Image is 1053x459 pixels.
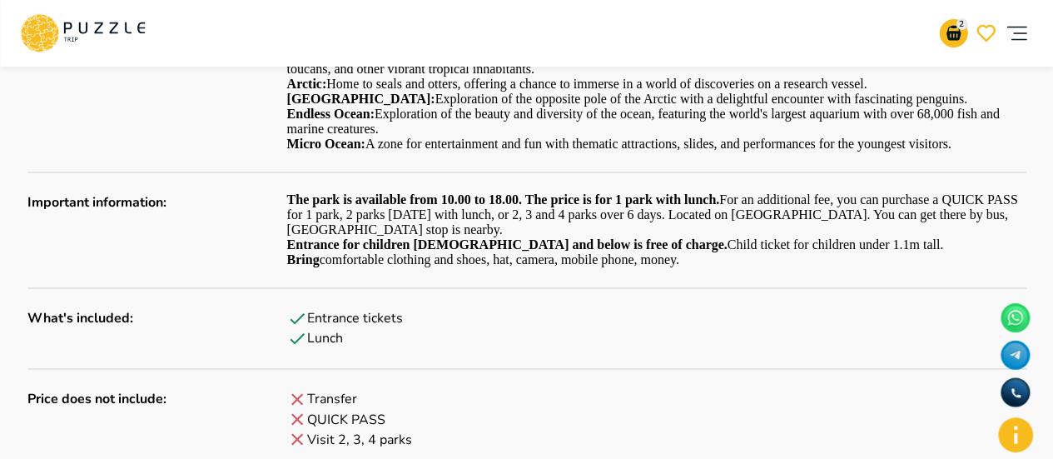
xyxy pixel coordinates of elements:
p: What's included : [27,308,277,328]
p: 2 [956,18,967,31]
p: Exploration of the beauty and diversity of the ocean, featuring the world's largest aquarium with... [287,107,1026,137]
strong: Arctic: [287,77,327,91]
strong: Micro Ocean: [287,137,365,151]
button: go-to-basket-submit-button [939,19,967,47]
p: comfortable clothing and shoes, hat, camera, mobile phone, money. [287,252,1026,267]
p: Child ticket for children under 1.1m tall. [287,237,1026,252]
p: Entrance tickets [307,308,403,328]
button: go-to-wishlist-submit-butto [971,19,1000,47]
p: QUICK PASS [307,409,385,429]
p: For an additional fee, you can purchase a QUICK PASS for 1 park, 2 parks [DATE] with lunch, or 2,... [287,192,1026,237]
p: Transfer [307,389,357,409]
p: Price does not include : [27,389,277,409]
strong: [GEOGRAPHIC_DATA]: [287,92,435,106]
p: Visit 2, 3, 4 parks [307,429,412,449]
p: Home to seals and otters, offering a chance to immerse in a world of discoveries on a research ve... [287,77,1026,92]
p: Important information : [27,192,277,212]
strong: The park is available from 10.00 to 18.00. The price is for 1 park with lunch. [287,192,720,207]
strong: Endless Ocean: [287,107,375,121]
p: Lunch [307,328,343,348]
button: account of current user [1000,7,1033,60]
p: Exploration of the opposite pole of the Arctic with a delightful encounter with fascinating pengu... [287,92,1026,107]
strong: Entrance for children [DEMOGRAPHIC_DATA] and below is free of charge. [287,237,728,252]
p: A zone for entertainment and fun with thematic attractions, slides, and performances for the youn... [287,137,1026,152]
strong: Bring [287,252,320,267]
